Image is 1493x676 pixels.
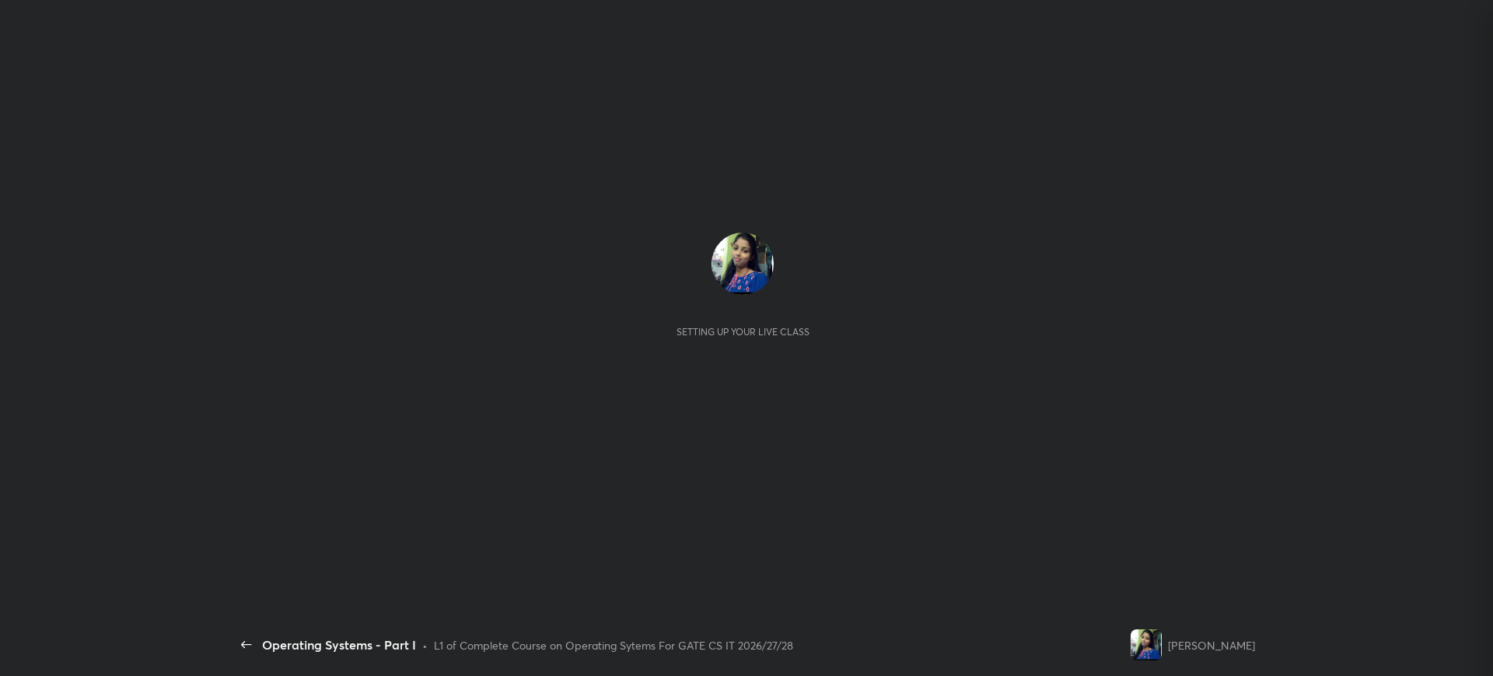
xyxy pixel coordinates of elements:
div: • [422,637,428,653]
img: 687005c0829143fea9909265324df1f4.png [712,233,774,295]
div: [PERSON_NAME] [1168,637,1255,653]
div: Setting up your live class [677,326,809,338]
div: L1 of Complete Course on Operating Sytems For GATE CS IT 2026/27/28 [434,637,793,653]
img: 687005c0829143fea9909265324df1f4.png [1131,629,1162,660]
div: Operating Systems - Part I [262,636,416,654]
